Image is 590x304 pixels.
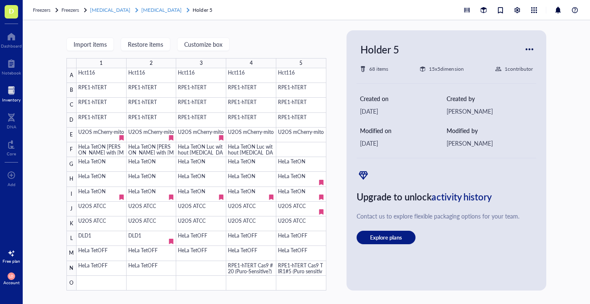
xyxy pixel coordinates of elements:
div: [PERSON_NAME] [447,139,533,148]
div: DNA [7,124,16,129]
div: Inventory [2,97,21,102]
div: Created by [447,94,533,103]
div: I [66,187,77,202]
div: B [66,83,77,98]
span: LD [9,274,13,278]
div: G [66,157,77,172]
span: Customize box [184,41,222,48]
div: 2 [150,58,153,68]
div: Holder 5 [357,40,403,58]
span: Freezers [61,6,79,13]
div: Upgrade to unlock [357,189,536,205]
a: [MEDICAL_DATA][MEDICAL_DATA] [90,6,191,14]
a: Dashboard [1,30,22,48]
div: [PERSON_NAME] [447,107,533,116]
a: Inventory [2,84,21,102]
div: Dashboard [1,43,22,48]
div: [DATE] [360,139,447,148]
a: DNA [7,111,16,129]
div: J [66,202,77,216]
button: Restore items [121,37,170,51]
div: O [66,276,77,291]
div: Modified on [360,126,447,135]
a: Core [7,138,16,156]
div: A [66,68,77,83]
div: [DATE] [360,107,447,116]
span: D [9,5,14,16]
span: [MEDICAL_DATA] [90,6,130,13]
div: Core [7,151,16,156]
div: Notebook [2,70,21,75]
span: [MEDICAL_DATA] [141,6,182,13]
button: Explore plans [357,231,415,244]
div: D [66,113,77,128]
div: 1 [100,58,103,68]
div: Created on [360,94,447,103]
button: Customize box [177,37,230,51]
div: Modified by [447,126,533,135]
div: L [66,231,77,246]
a: Holder 5 [193,6,214,14]
div: H [66,172,77,187]
div: 3 [200,58,203,68]
button: Import items [66,37,114,51]
div: E [66,128,77,142]
a: Freezers [61,6,88,14]
span: Restore items [128,41,163,48]
div: F [66,142,77,157]
div: Contact us to explore flexible packaging options for your team. [357,211,536,221]
div: Account [3,280,20,285]
div: N [66,261,77,276]
div: M [66,246,77,261]
a: Freezers [33,6,60,14]
div: C [66,98,77,112]
div: 5 [299,58,302,68]
div: Free plan [3,259,20,264]
a: Explore plans [357,231,536,244]
div: Add [8,182,16,187]
div: 4 [250,58,253,68]
div: 15 x 5 dimension [429,65,463,73]
div: 1 contributor [505,65,533,73]
div: K [66,216,77,231]
span: Import items [74,41,107,48]
a: Notebook [2,57,21,75]
span: Freezers [33,6,50,13]
span: activity history [431,190,492,203]
div: 68 items [369,65,388,73]
span: Explore plans [370,234,402,241]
